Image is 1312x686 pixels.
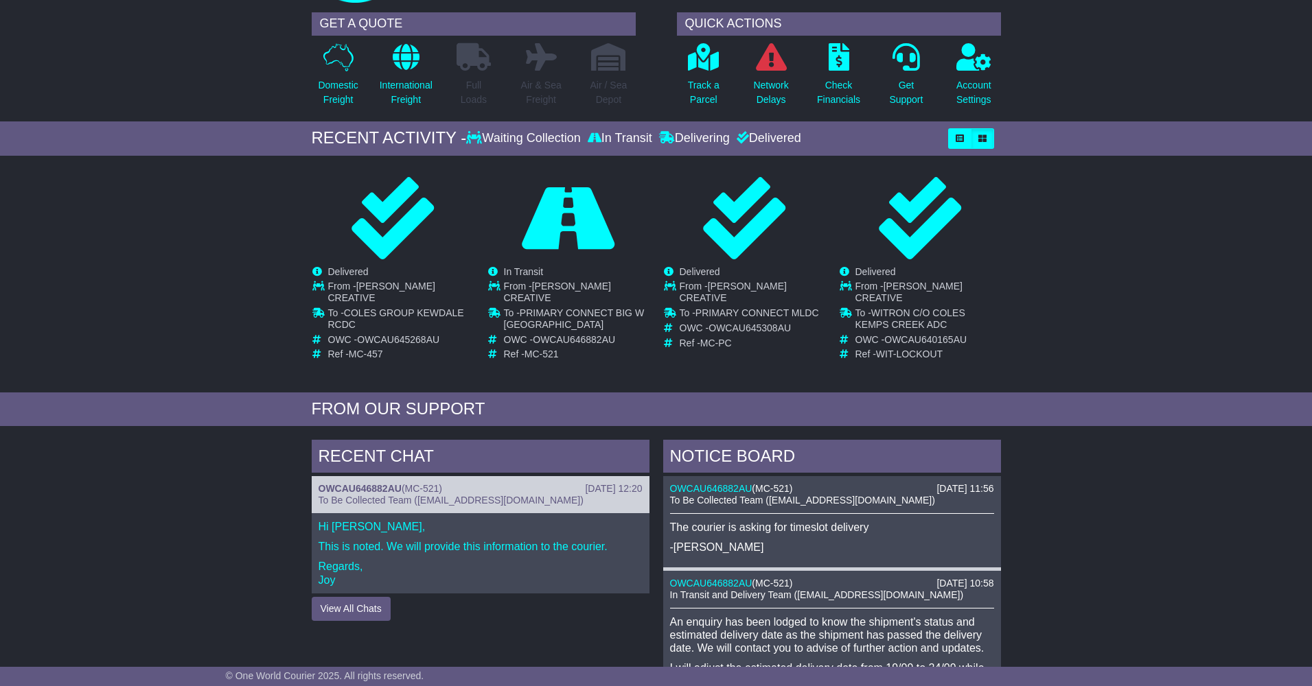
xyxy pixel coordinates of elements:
[312,399,1001,419] div: FROM OUR SUPPORT
[504,281,611,303] span: [PERSON_NAME] CREATIVE
[755,483,790,494] span: MC-521
[328,334,473,349] td: OWC -
[504,281,649,307] td: From -
[457,78,491,107] p: Full Loads
[663,440,1001,477] div: NOTICE BOARD
[855,266,896,277] span: Delivered
[889,78,923,107] p: Get Support
[680,322,825,338] td: OWC -
[504,334,649,349] td: OWC -
[590,78,628,107] p: Air / Sea Depot
[584,131,656,146] div: In Transit
[328,348,473,360] td: Ref -
[328,307,464,330] span: COLES GROUP KEWDALE RCDC
[328,281,473,307] td: From -
[670,578,994,589] div: ( )
[312,12,636,36] div: GET A QUOTE
[733,131,801,146] div: Delivered
[680,307,825,322] td: To -
[936,578,993,589] div: [DATE] 10:58
[318,78,358,107] p: Domestic Freight
[753,78,788,107] p: Network Delays
[317,43,358,115] a: DomesticFreight
[319,483,402,494] a: OWCAU646882AU
[379,43,433,115] a: InternationalFreight
[670,483,752,494] a: OWCAU646882AU
[680,281,825,307] td: From -
[319,483,643,495] div: ( )
[405,483,439,494] span: MC-521
[319,540,643,553] p: This is noted. We will provide this information to the courier.
[695,307,819,318] span: PRIMARY CONNECT MLDC
[312,128,467,148] div: RECENT ACTIVITY -
[670,615,994,655] p: An enquiry has been lodged to know the shipment's status and estimated delivery date as the shipm...
[677,12,1001,36] div: QUICK ACTIONS
[533,334,615,345] span: OWCAU646882AU
[504,266,544,277] span: In Transit
[319,560,643,586] p: Regards, Joy
[525,348,559,359] span: MC-521
[855,334,1000,349] td: OWC -
[521,78,562,107] p: Air & Sea Freight
[876,348,943,359] span: WIT-LOCKOUT
[380,78,433,107] p: International Freight
[755,578,790,589] span: MC-521
[319,520,643,533] p: Hi [PERSON_NAME],
[670,541,994,554] p: -[PERSON_NAME]
[855,281,963,303] span: [PERSON_NAME] CREATIVE
[319,495,584,506] span: To Be Collected Team ([EMAIL_ADDRESS][DOMAIN_NAME])
[936,483,993,495] div: [DATE] 11:56
[884,334,967,345] span: OWCAU640165AU
[816,43,861,115] a: CheckFinancials
[680,338,825,349] td: Ref -
[855,281,1000,307] td: From -
[855,307,1000,334] td: To -
[670,483,994,495] div: ( )
[680,266,720,277] span: Delivered
[855,348,1000,360] td: Ref -
[855,307,965,330] span: WITRON C/O COLES KEMPS CREEK ADC
[226,670,424,681] span: © One World Courier 2025. All rights reserved.
[688,78,720,107] p: Track a Parcel
[504,307,649,334] td: To -
[680,281,787,303] span: [PERSON_NAME] CREATIVE
[349,348,383,359] span: MC-457
[328,307,473,334] td: To -
[670,521,994,534] p: The courier is asking for timeslot delivery
[956,78,991,107] p: Account Settings
[888,43,923,115] a: GetSupport
[670,495,935,506] span: To Be Collected Team ([EMAIL_ADDRESS][DOMAIN_NAME])
[312,597,391,621] button: View All Chats
[656,131,733,146] div: Delivering
[312,440,649,477] div: RECENT CHAT
[585,483,642,495] div: [DATE] 12:20
[328,266,369,277] span: Delivered
[687,43,720,115] a: Track aParcel
[328,281,435,303] span: [PERSON_NAME] CREATIVE
[357,334,439,345] span: OWCAU645268AU
[752,43,789,115] a: NetworkDelays
[700,338,732,348] span: MC-PC
[466,131,584,146] div: Waiting Collection
[670,589,964,600] span: In Transit and Delivery Team ([EMAIL_ADDRESS][DOMAIN_NAME])
[709,322,791,333] span: OWCAU645308AU
[504,348,649,360] td: Ref -
[817,78,860,107] p: Check Financials
[670,578,752,589] a: OWCAU646882AU
[504,307,645,330] span: PRIMARY CONNECT BIG W [GEOGRAPHIC_DATA]
[956,43,992,115] a: AccountSettings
